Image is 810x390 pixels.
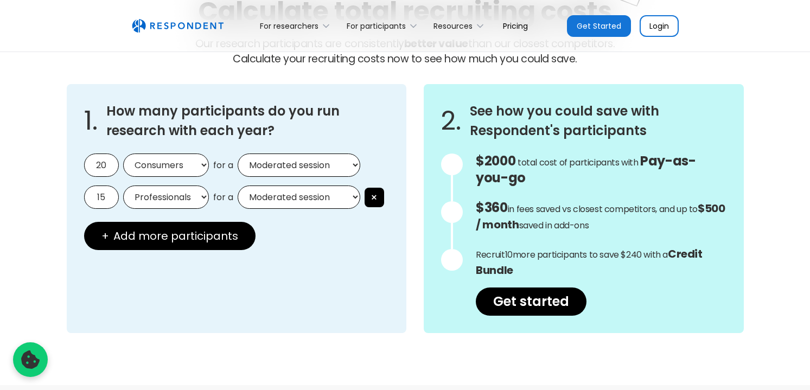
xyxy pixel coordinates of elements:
span: 2. [441,116,461,126]
span: 10 [505,248,513,261]
p: Recruit more participants to save $240 with a [476,246,726,279]
div: For participants [340,13,427,39]
div: For researchers [260,21,318,31]
span: $360 [476,199,507,216]
a: Login [640,15,679,37]
div: For participants [347,21,406,31]
span: Calculate your recruiting costs now to see how much you could save. [233,52,577,66]
div: Resources [433,21,473,31]
img: Untitled UI logotext [132,19,224,33]
span: 1. [84,116,98,126]
a: Pricing [494,13,537,39]
span: Add more participants [113,231,238,241]
h3: How many participants do you run research with each year? [106,101,390,140]
a: Get started [476,287,586,316]
button: × [365,188,384,207]
div: Resources [428,13,494,39]
span: for a [213,160,233,171]
button: + Add more participants [84,222,256,250]
h3: See how you could save with Respondent's participants [470,101,726,140]
a: home [132,19,224,33]
div: For researchers [254,13,340,39]
span: Pay-as-you-go [476,152,696,187]
span: $2000 [476,152,515,170]
span: + [101,231,109,241]
span: total cost of participants with [518,156,639,169]
span: for a [213,192,233,203]
a: Get Started [567,15,631,37]
p: in fees saved vs closest competitors, and up to saved in add-ons [476,200,726,233]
